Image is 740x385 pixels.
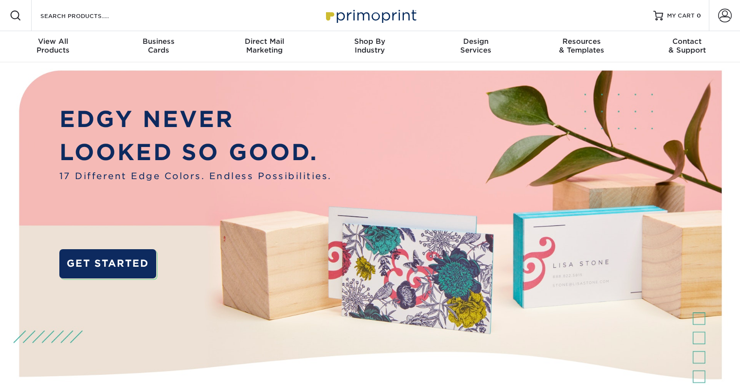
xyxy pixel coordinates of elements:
span: 0 [697,12,701,19]
input: SEARCH PRODUCTS..... [39,10,134,21]
p: LOOKED SO GOOD. [59,136,332,169]
a: GET STARTED [59,249,156,278]
span: Contact [634,37,740,46]
span: Design [423,37,528,46]
span: Direct Mail [212,37,317,46]
a: Contact& Support [634,31,740,62]
span: Resources [528,37,634,46]
img: Primoprint [322,5,419,26]
span: 17 Different Edge Colors. Endless Possibilities. [59,169,332,183]
a: DesignServices [423,31,528,62]
div: & Templates [528,37,634,55]
div: Cards [106,37,211,55]
a: Direct MailMarketing [212,31,317,62]
a: Shop ByIndustry [317,31,423,62]
div: Industry [317,37,423,55]
span: MY CART [667,12,695,20]
span: Business [106,37,211,46]
div: Services [423,37,528,55]
a: BusinessCards [106,31,211,62]
p: EDGY NEVER [59,103,332,136]
a: Resources& Templates [528,31,634,62]
span: Shop By [317,37,423,46]
div: Marketing [212,37,317,55]
div: & Support [634,37,740,55]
